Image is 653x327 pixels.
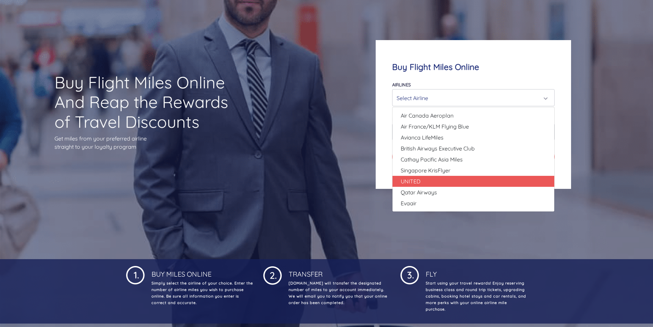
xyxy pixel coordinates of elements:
[150,280,253,306] p: Simply select the airline of your choice. Enter the number of airline miles you wish to purchase ...
[401,144,475,153] span: British Airways Executive Club
[401,166,450,174] span: Singapore KrisFlyer
[397,92,546,105] div: Select Airline
[401,188,437,196] span: Qatar Airways
[392,82,411,87] label: Airlines
[55,73,240,132] h1: Buy Flight Miles Online And Reap the Rewards of Travel Discounts
[401,111,454,120] span: Air Canada Aeroplan
[401,177,421,185] span: UNITED
[401,122,469,131] span: Air France/KLM Flying Blue
[424,280,527,313] p: Start using your travel rewards! Enjoy reserving business class and round trip tickets, upgrading...
[287,280,390,306] p: [DOMAIN_NAME] will transfer the designated number of miles to your account immediately. We will e...
[150,265,253,278] h4: Buy Miles Online
[287,265,390,278] h4: Transfer
[392,62,555,72] h4: Buy Flight Miles Online
[263,265,282,285] img: 1
[126,265,145,284] img: 1
[400,265,419,284] img: 1
[55,134,240,151] p: Get miles from your preferred airline straight to your loyalty program
[401,133,444,142] span: Avianca LifeMiles
[392,89,555,106] button: Select Airline
[424,265,527,278] h4: Fly
[401,155,463,163] span: Cathay Pacific Asia Miles
[401,199,416,207] span: Evaair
